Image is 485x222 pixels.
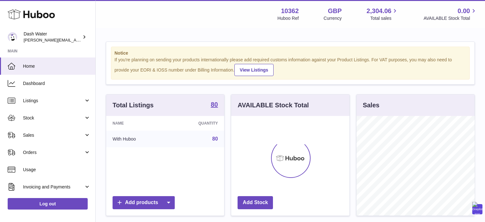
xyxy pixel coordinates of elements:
span: Sales [23,132,84,138]
a: 2,304.06 Total sales [367,7,399,21]
a: 0.00 AVAILABLE Stock Total [423,7,477,21]
strong: GBP [328,7,342,15]
span: AVAILABLE Stock Total [423,15,477,21]
div: If you're planning on sending your products internationally please add required customs informati... [114,57,466,76]
span: Stock [23,115,84,121]
a: View Listings [234,64,274,76]
div: Dash Water [24,31,81,43]
span: Invoicing and Payments [23,184,84,190]
span: Home [23,63,91,69]
span: Listings [23,98,84,104]
h3: AVAILABLE Stock Total [238,101,309,110]
strong: 80 [211,101,218,108]
span: Dashboard [23,80,91,87]
div: Currency [324,15,342,21]
h3: Sales [363,101,379,110]
span: 0.00 [458,7,470,15]
a: Log out [8,198,88,210]
span: 2,304.06 [367,7,392,15]
span: Usage [23,167,91,173]
span: Total sales [370,15,399,21]
a: Add products [113,196,175,209]
a: Add Stock [238,196,273,209]
strong: 10362 [281,7,299,15]
span: Orders [23,149,84,156]
th: Name [106,116,168,131]
a: 80 [212,136,218,142]
strong: Notice [114,50,466,56]
td: With Huboo [106,131,168,147]
a: 80 [211,101,218,109]
img: james@dash-water.com [8,32,17,42]
th: Quantity [168,116,224,131]
span: [PERSON_NAME][EMAIL_ADDRESS][DOMAIN_NAME] [24,37,128,42]
div: Huboo Ref [277,15,299,21]
h3: Total Listings [113,101,154,110]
